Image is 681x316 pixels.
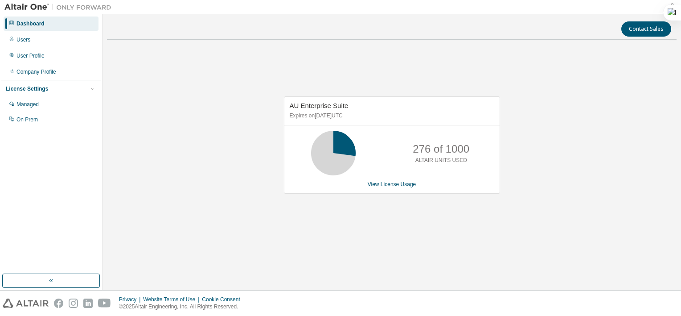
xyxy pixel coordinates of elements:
div: Managed [16,101,39,108]
img: altair_logo.svg [3,299,49,308]
p: ALTAIR UNITS USED [415,157,467,164]
img: instagram.svg [69,299,78,308]
div: Cookie Consent [202,296,245,303]
button: Contact Sales [621,21,671,37]
p: © 2025 Altair Engineering, Inc. All Rights Reserved. [119,303,246,311]
img: linkedin.svg [83,299,93,308]
img: facebook.svg [54,299,63,308]
span: AU Enterprise Suite [290,102,349,109]
div: Company Profile [16,68,56,75]
p: Expires on [DATE] UTC [290,112,492,120]
a: View License Usage [368,181,416,187]
img: youtube.svg [98,299,111,308]
div: User Profile [16,52,45,59]
img: Altair One [4,3,116,12]
div: Privacy [119,296,143,303]
p: 276 of 1000 [413,141,469,157]
div: Website Terms of Use [143,296,202,303]
div: License Settings [6,85,48,92]
div: Users [16,36,30,43]
div: On Prem [16,116,38,123]
div: Dashboard [16,20,45,27]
